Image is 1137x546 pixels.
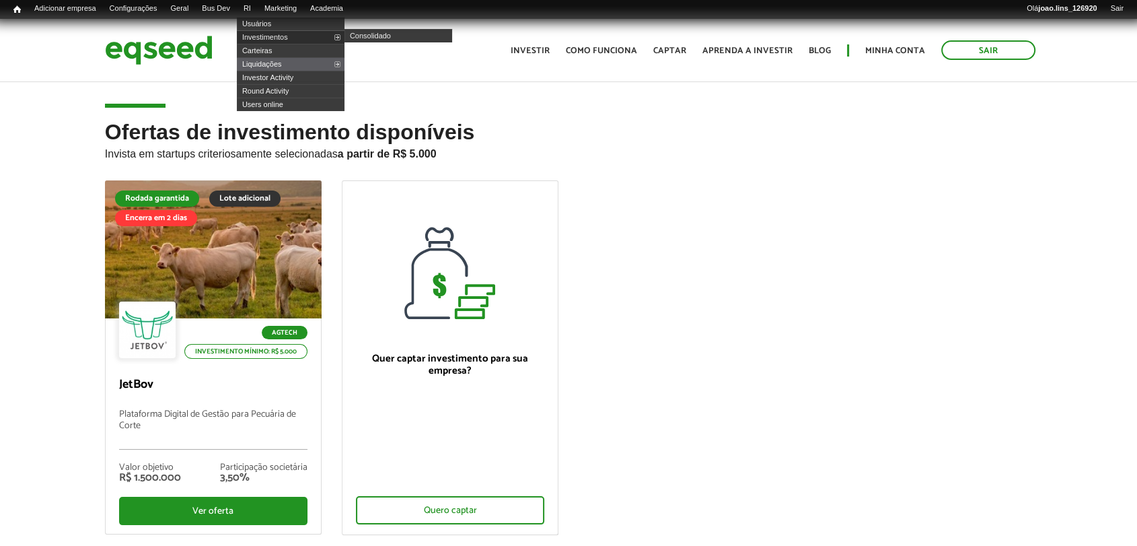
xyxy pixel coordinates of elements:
[303,3,350,14] a: Academia
[195,3,237,14] a: Bus Dev
[262,326,307,339] p: Agtech
[865,46,925,55] a: Minha conta
[119,378,307,393] p: JetBov
[119,463,181,473] div: Valor objetivo
[1103,3,1130,14] a: Sair
[809,46,831,55] a: Blog
[258,3,303,14] a: Marketing
[342,180,558,535] a: Quer captar investimento para sua empresa? Quero captar
[237,3,258,14] a: RI
[119,497,307,525] div: Ver oferta
[220,473,307,483] div: 3,50%
[356,353,544,377] p: Quer captar investimento para sua empresa?
[7,3,28,16] a: Início
[28,3,103,14] a: Adicionar empresa
[356,496,544,524] div: Quero captar
[702,46,793,55] a: Aprenda a investir
[115,210,197,226] div: Encerra em 2 dias
[1038,4,1097,12] strong: joao.lins_126920
[653,46,686,55] a: Captar
[163,3,195,14] a: Geral
[220,463,307,473] div: Participação societária
[105,180,322,535] a: Rodada garantida Lote adicional Encerra em 2 dias Agtech Investimento mínimo: R$ 5.000 JetBov Pla...
[105,121,1032,180] h2: Ofertas de investimento disponíveis
[941,40,1035,60] a: Sair
[105,32,213,68] img: EqSeed
[511,46,550,55] a: Investir
[119,409,307,450] p: Plataforma Digital de Gestão para Pecuária de Corte
[103,3,164,14] a: Configurações
[237,17,344,30] a: Usuários
[1020,3,1103,14] a: Olájoao.lins_126920
[566,46,637,55] a: Como funciona
[184,344,307,359] p: Investimento mínimo: R$ 5.000
[115,191,199,207] div: Rodada garantida
[105,144,1032,160] p: Invista em startups criteriosamente selecionadas
[119,473,181,483] div: R$ 1.500.000
[13,5,21,14] span: Início
[209,191,281,207] div: Lote adicional
[338,148,437,160] strong: a partir de R$ 5.000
